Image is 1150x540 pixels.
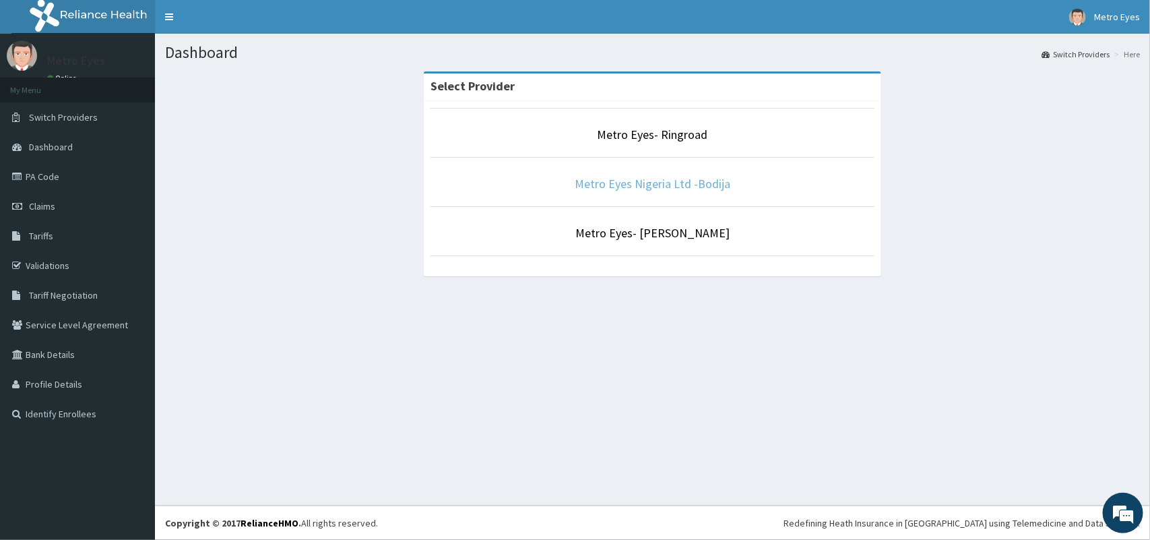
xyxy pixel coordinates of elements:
[29,111,98,123] span: Switch Providers
[598,127,708,142] a: Metro Eyes- Ringroad
[155,506,1150,540] footer: All rights reserved.
[1111,49,1140,60] li: Here
[7,40,37,71] img: User Image
[1042,49,1110,60] a: Switch Providers
[29,141,73,153] span: Dashboard
[47,55,105,67] p: Metro Eyes
[430,78,515,94] strong: Select Provider
[1069,9,1086,26] img: User Image
[241,517,298,529] a: RelianceHMO
[47,73,79,83] a: Online
[29,200,55,212] span: Claims
[165,517,301,529] strong: Copyright © 2017 .
[29,289,98,301] span: Tariff Negotiation
[165,44,1140,61] h1: Dashboard
[575,225,730,241] a: Metro Eyes- [PERSON_NAME]
[1094,11,1140,23] span: Metro Eyes
[575,176,730,191] a: Metro Eyes Nigeria Ltd -Bodija
[784,516,1140,530] div: Redefining Heath Insurance in [GEOGRAPHIC_DATA] using Telemedicine and Data Science!
[29,230,53,242] span: Tariffs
